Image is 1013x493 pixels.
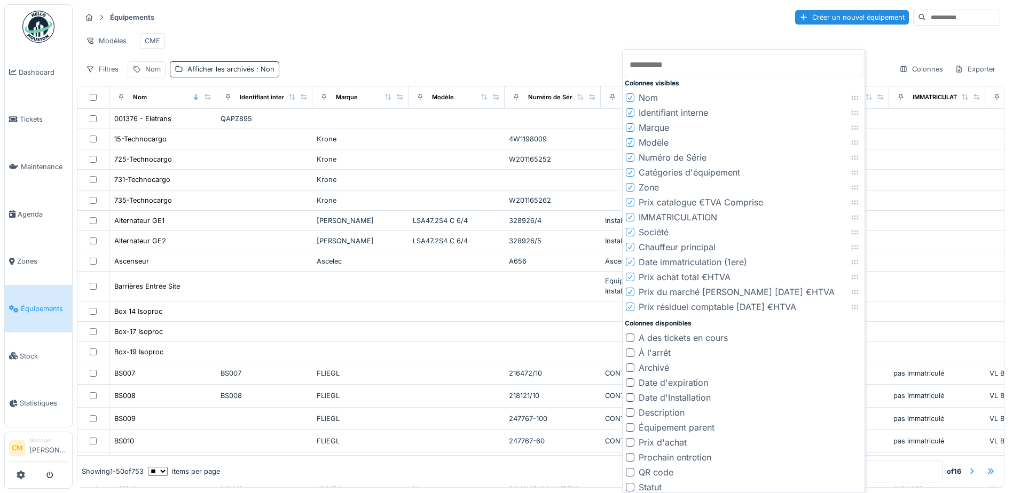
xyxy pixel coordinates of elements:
[317,236,404,246] div: [PERSON_NAME]
[317,414,404,424] div: FLIEGL
[317,391,404,401] div: FLIEGL
[18,209,68,219] span: Agenda
[22,11,54,43] img: Badge_color-CXgf-gQk.svg
[639,121,669,134] div: Marque
[317,436,404,446] div: FLIEGL
[639,166,740,179] div: Catégories d'équipement
[639,226,669,238] div: Société
[133,93,147,102] div: Nom
[21,162,68,172] span: Maintenance
[639,271,731,283] div: Prix achat total €HTVA
[894,61,948,77] div: Colonnes
[639,436,687,449] div: Prix d'achat
[605,368,693,378] div: CONTAINER
[114,327,163,337] div: Box-17 Isoproc
[317,368,404,378] div: FLIEGL
[509,368,596,378] div: 216472/10
[950,61,1000,77] div: Exporter
[625,165,862,180] li: Catégories d'équipement
[639,241,716,253] div: Chauffeur principal
[114,236,166,246] div: Alternateur GE2
[639,151,706,164] div: Numéro de Série
[145,36,160,46] div: CME
[20,114,68,124] span: Tickets
[639,391,711,404] div: Date d'Installation
[625,240,862,255] li: Chauffeur principal
[625,255,862,269] li: Date immatriculation (1ere)
[528,93,577,102] div: Numéro de Série
[148,466,220,476] div: items per page
[639,300,796,313] div: Prix résiduel comptable [DATE] €HTVA
[625,120,862,135] li: Marque
[639,421,714,434] div: Équipement parent
[82,466,144,476] div: Showing 1 - 50 of 753
[605,276,693,296] div: Equipements et Installations Divers
[509,154,596,164] div: W201165252
[509,134,596,144] div: 4W1198009
[509,256,596,266] div: A656
[639,256,747,268] div: Date immatriculation (1ere)
[413,216,500,226] div: LSA47.2S4 C 6/4
[509,391,596,401] div: 218121/10
[625,284,862,299] li: Prix du marché [PERSON_NAME] [DATE] €HTVA
[625,319,862,328] div: Colonnes disponibles
[605,391,693,401] div: CONTAINER
[254,65,274,73] span: : Non
[336,93,358,102] div: Marque
[106,12,159,22] strong: Équipements
[114,414,136,424] div: BS009
[114,436,134,446] div: BS010
[17,256,68,266] span: Zones
[605,414,693,424] div: CONTAINER
[81,61,123,77] div: Filtres
[625,180,862,195] li: Zone
[625,105,862,120] li: Identifiant interne
[639,211,717,224] div: IMMATRICULATION
[639,181,659,194] div: Zone
[9,440,25,456] li: CM
[625,225,862,240] li: Société
[114,154,172,164] div: 725-Technocargo
[221,114,308,124] div: QAPZ895
[605,256,693,266] div: Ascenseur
[625,150,862,165] li: Numéro de Série
[625,78,862,88] div: Colonnes visibles
[509,436,596,446] div: 247767-60
[509,195,596,205] div: W201165262
[639,106,708,119] div: Identifiant interne
[893,414,981,424] div: pas immatriculé
[114,347,163,357] div: Box-19 Isoproc
[605,216,693,226] div: Installations Electriques
[317,195,404,205] div: Krone
[114,114,171,124] div: 001376 - Eletrans
[114,368,135,378] div: BS007
[625,210,862,225] li: IMMATRICULATION
[221,391,308,401] div: BS008
[20,351,68,361] span: Stock
[625,90,862,105] li: Nom
[947,466,961,476] strong: of 16
[639,285,835,298] div: Prix du marché [PERSON_NAME] [DATE] €HTVA
[21,304,68,314] span: Équipements
[639,466,673,479] div: QR code
[317,256,404,266] div: Ascelec
[19,67,68,77] span: Dashboard
[29,436,68,444] div: Manager
[639,331,728,344] div: A des tickets en cours
[20,398,68,408] span: Statistiques
[795,10,909,25] div: Créer un nouvel équipement
[114,174,170,185] div: 731-Technocargo
[114,256,149,266] div: Ascenseur
[114,216,164,226] div: Alternateur GE1
[317,174,404,185] div: Krone
[625,269,862,284] li: Prix achat total €HTVA
[893,368,981,378] div: pas immatriculé
[145,64,161,74] div: Nom
[413,236,500,246] div: LSA47.2S4 C 6/4
[114,195,172,205] div: 735-Technocargo
[639,91,658,104] div: Nom
[317,154,404,164] div: Krone
[317,134,404,144] div: Krone
[639,376,708,389] div: Date d'expiration
[81,33,131,49] div: Modèles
